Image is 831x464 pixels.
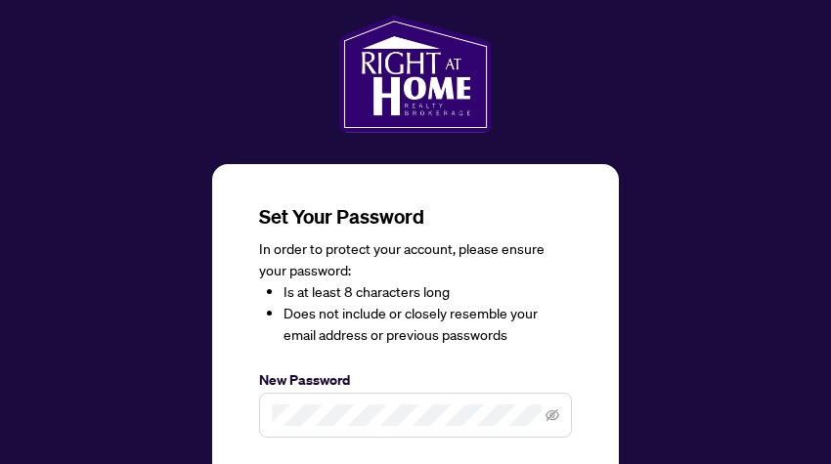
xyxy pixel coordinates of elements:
label: New Password [259,369,572,391]
div: In order to protect your account, please ensure your password: [259,238,572,346]
li: Does not include or closely resemble your email address or previous passwords [284,303,572,346]
img: ma-logo [339,16,491,133]
span: eye-invisible [546,408,559,422]
li: Is at least 8 characters long [284,281,572,303]
h3: Set Your Password [259,203,572,231]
